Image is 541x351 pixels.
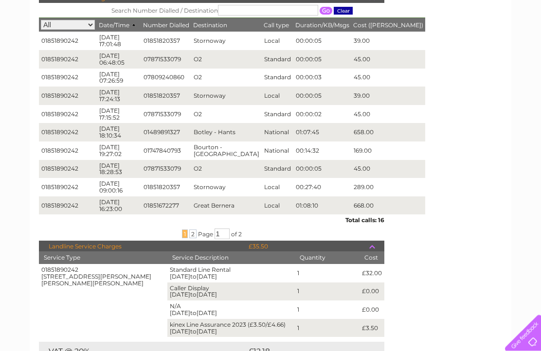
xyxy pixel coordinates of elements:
td: [DATE] 18:28:53 [97,160,141,178]
td: [DATE] 17:15:52 [97,105,141,123]
td: 01747840793 [141,141,191,160]
td: 1 [295,300,360,319]
td: 00:00:02 [293,105,351,123]
td: [DATE] 18:10:34 [97,123,141,141]
td: Caller Display [DATE] [DATE] [167,282,294,301]
td: 39.00 [351,87,425,105]
td: [DATE] 19:27:02 [97,141,141,160]
td: 01851890242 [39,69,97,87]
td: Standard [262,50,293,69]
td: 1 [295,319,360,337]
th: Service Type [39,251,167,264]
td: £3.50 [360,319,384,337]
td: 01851890242 [39,32,97,50]
td: Local [262,196,293,215]
td: 01851890242 [39,50,97,69]
td: 169.00 [351,141,425,160]
td: Botley - Hants [191,123,262,141]
td: 39.00 [351,32,425,50]
td: 07809240860 [141,69,191,87]
td: O2 [191,69,262,87]
td: [DATE] 16:23:00 [97,196,141,215]
td: National [262,141,293,160]
a: Contact [476,41,500,49]
td: 01851820357 [141,178,191,196]
td: 668.00 [351,196,425,215]
td: [DATE] 17:24:13 [97,87,141,105]
td: 00:00:05 [293,32,351,50]
td: 07871533079 [141,105,191,123]
td: N/A [DATE] [DATE] [167,300,294,319]
th: Search Number Dialled / Destination [39,3,425,18]
a: Log out [509,41,532,49]
td: [DATE] 06:48:05 [97,50,141,69]
span: Call type [264,21,289,29]
td: 01851890242 [39,141,97,160]
span: 2 [238,230,242,238]
td: 1 [295,282,360,301]
span: to [190,328,197,335]
a: Blog [456,41,470,49]
td: 45.00 [351,50,425,69]
td: 00:00:05 [293,160,351,178]
td: Standard [262,69,293,87]
span: Destination [193,21,227,29]
td: National [262,123,293,141]
td: Standard Line Rental [DATE] [DATE] [167,264,294,282]
span: to [190,273,197,280]
span: 1 [182,229,188,238]
td: 01:07:45 [293,123,351,141]
td: O2 [191,50,262,69]
td: 01851890242 [39,178,97,196]
span: Number Dialled [143,21,189,29]
td: Local [262,87,293,105]
th: Service Description [167,251,294,264]
td: Local [262,32,293,50]
td: 1 [295,264,360,282]
td: 01851820357 [141,87,191,105]
td: 01851890242 [39,105,97,123]
a: Energy [394,41,415,49]
td: £32.00 [360,264,384,282]
td: 00:00:05 [293,50,351,69]
td: Landline Service Charges [39,241,246,252]
td: Stornoway [191,32,262,50]
th: Cost [360,251,384,264]
td: 00:00:03 [293,69,351,87]
span: to [190,291,197,298]
td: Bourton - [GEOGRAPHIC_DATA] [191,141,262,160]
td: 00:27:40 [293,178,351,196]
td: [DATE] 09:00:16 [97,178,141,196]
td: [DATE] 17:01:48 [97,32,141,50]
td: £0.00 [360,300,384,319]
span: of [231,230,237,238]
td: Local [262,178,293,196]
td: 01851890242 [39,196,97,215]
td: Stornoway [191,178,262,196]
td: 01851890242 [39,160,97,178]
td: 45.00 [351,105,425,123]
td: Standard [262,105,293,123]
a: Telecoms [421,41,451,49]
td: [DATE] 07:26:59 [97,69,141,87]
a: Water [370,41,388,49]
td: 658.00 [351,123,425,141]
td: Great Bernera [191,196,262,215]
div: Clear Business is a trading name of Verastar Limited (registered in [GEOGRAPHIC_DATA] No. 3667643... [41,5,501,47]
div: 01851890242 [STREET_ADDRESS][PERSON_NAME][PERSON_NAME][PERSON_NAME] [41,266,165,286]
td: kinex Line Assurance 2023 (£3.50/£4.66) [DATE] [DATE] [167,319,294,337]
td: 01851890242 [39,123,97,141]
td: 00:00:05 [293,87,351,105]
span: Date/Time [99,21,139,29]
span: to [190,309,197,316]
td: 289.00 [351,178,425,196]
td: 01489891327 [141,123,191,141]
td: Stornoway [191,87,262,105]
span: Page [198,230,213,238]
td: 01851820357 [141,32,191,50]
span: 0333 014 3131 [358,5,425,17]
td: 45.00 [351,160,425,178]
img: logo.png [19,25,69,55]
span: Cost ([PERSON_NAME]) [353,21,423,29]
span: Duration/KB/Msgs [295,21,349,29]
